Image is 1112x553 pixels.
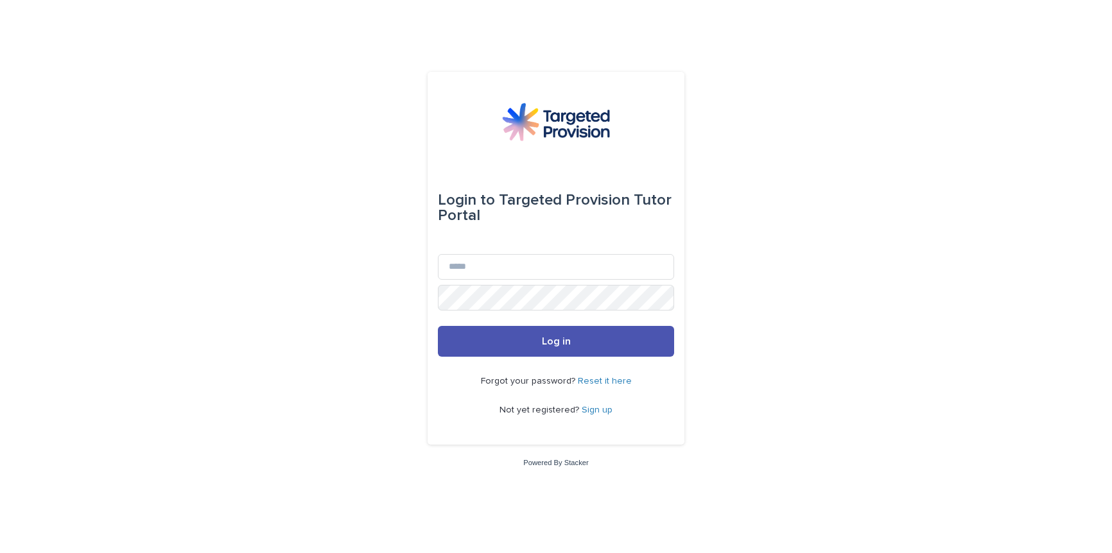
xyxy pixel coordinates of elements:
a: Powered By Stacker [523,459,588,466]
div: Targeted Provision Tutor Portal [438,182,674,234]
span: Forgot your password? [481,377,578,386]
a: Reset it here [578,377,632,386]
span: Login to [438,192,495,208]
a: Sign up [582,405,612,414]
img: M5nRWzHhSzIhMunXDL62 [502,103,610,141]
span: Not yet registered? [500,405,582,414]
span: Log in [542,336,571,346]
button: Log in [438,326,674,357]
